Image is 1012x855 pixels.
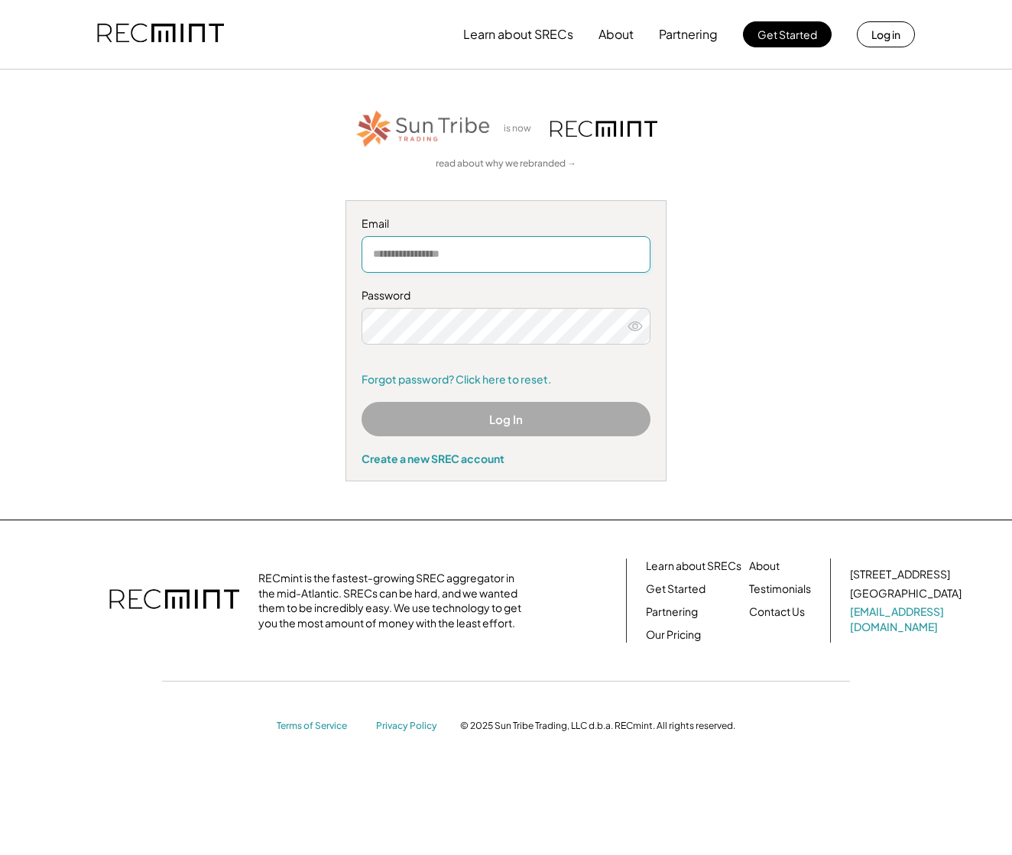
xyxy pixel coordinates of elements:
[109,574,239,627] img: recmint-logotype%403x.png
[376,720,445,733] a: Privacy Policy
[362,452,650,465] div: Create a new SREC account
[749,559,780,574] a: About
[550,121,657,137] img: recmint-logotype%403x.png
[258,571,530,630] div: RECmint is the fastest-growing SREC aggregator in the mid-Atlantic. SRECs can be hard, and we wan...
[646,581,705,597] a: Get Started
[97,8,224,60] img: recmint-logotype%403x.png
[362,402,650,436] button: Log In
[463,19,573,50] button: Learn about SRECs
[436,157,576,170] a: read about why we rebranded →
[646,604,698,620] a: Partnering
[850,604,965,634] a: [EMAIL_ADDRESS][DOMAIN_NAME]
[646,627,701,643] a: Our Pricing
[362,216,650,232] div: Email
[362,372,650,387] a: Forgot password? Click here to reset.
[646,559,741,574] a: Learn about SRECs
[460,720,735,732] div: © 2025 Sun Tribe Trading, LLC d.b.a. RECmint. All rights reserved.
[500,122,543,135] div: is now
[749,581,811,597] a: Testimonials
[362,288,650,303] div: Password
[743,21,832,47] button: Get Started
[659,19,718,50] button: Partnering
[355,108,492,150] img: STT_Horizontal_Logo%2B-%2BColor.png
[749,604,805,620] a: Contact Us
[857,21,915,47] button: Log in
[598,19,634,50] button: About
[850,586,962,601] div: [GEOGRAPHIC_DATA]
[850,567,950,582] div: [STREET_ADDRESS]
[277,720,361,733] a: Terms of Service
